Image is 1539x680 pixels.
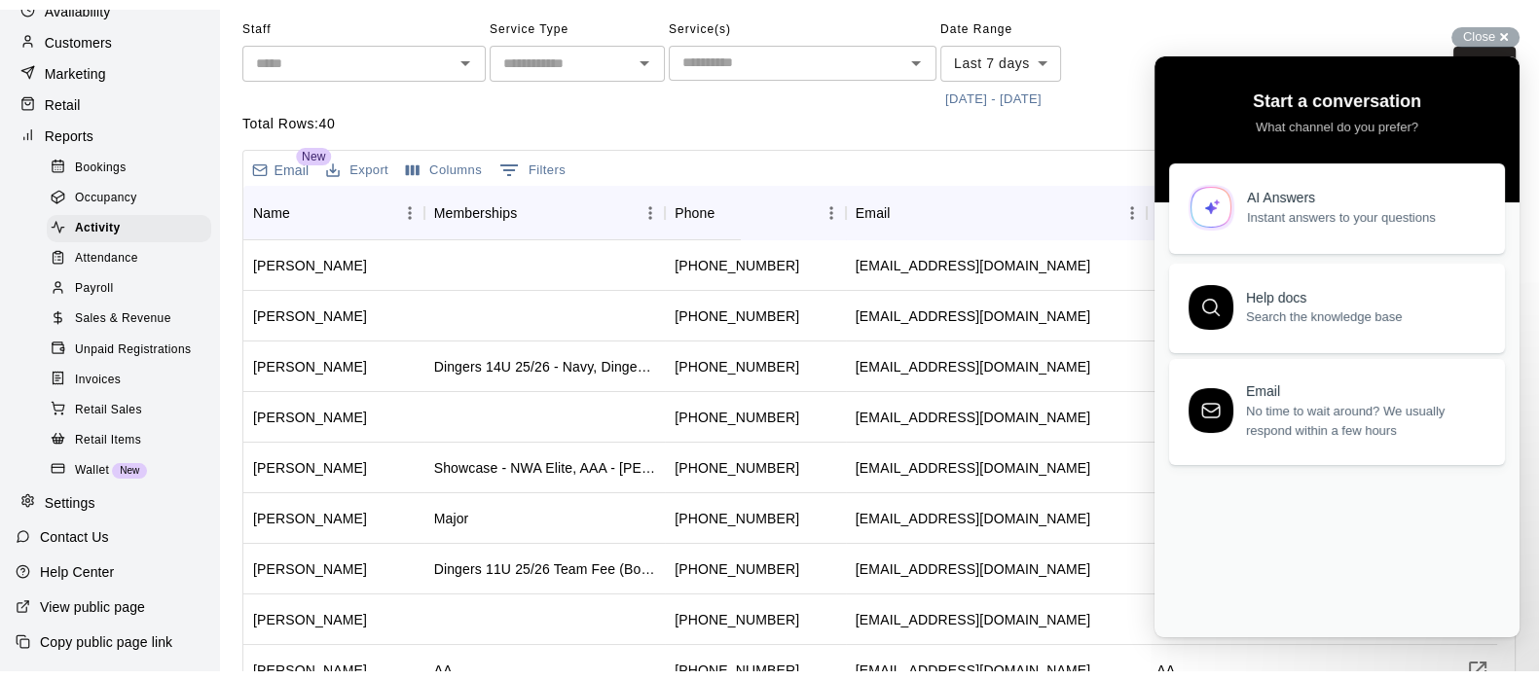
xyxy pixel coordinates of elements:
div: Renee Pointer [253,651,367,670]
div: Justin Kohls [253,600,367,620]
div: Major [434,499,469,519]
button: Sort [290,190,317,217]
p: Settings [45,483,95,503]
div: Teresa Keener [253,297,367,316]
a: Retail Items [47,415,219,446]
a: Bookings [47,143,219,173]
p: Copy public page link [40,623,172,642]
p: Total Rows: 40 [242,104,1516,125]
span: Payroll [75,269,113,289]
a: Invoices [47,355,219,385]
div: +14796401746 [675,398,799,417]
span: Service Type [490,5,665,36]
a: Unpaid Registrations [47,325,219,355]
div: WalletNew [47,447,211,475]
div: AA [1156,651,1175,670]
button: Export [321,146,393,176]
a: Marketing [16,50,203,79]
div: Brooke Mathis [253,347,367,367]
div: +12144910195 [675,297,799,316]
span: New [296,138,331,156]
button: Show filters [495,145,570,176]
a: Retail Sales [47,385,219,415]
div: Courtney Jordan [253,246,367,266]
a: Reports [16,112,203,141]
p: Email [275,151,310,170]
span: Retail Sales [75,391,142,411]
div: Occupancy [47,175,211,202]
button: Open [452,40,479,67]
div: Dingers 14U 25/26 - Navy, Dingers 14U 25/26 Team Fee (Navy) [434,347,656,367]
button: Email [247,147,313,174]
a: Attendance [47,234,219,265]
span: Wallet [75,451,109,471]
div: Name [253,176,290,231]
div: +14797153649 [675,448,799,468]
a: Occupancy [47,173,219,203]
div: +14797218014 [675,499,799,519]
div: adysonsmom328@yahoo.com [856,246,1090,266]
div: jkohls@blc.edu [856,600,1090,620]
iframe: Help Scout Beacon - Live Chat, Contact Form, and Knowledge Base [1154,47,1520,627]
div: Email [846,176,1147,231]
button: Open [902,40,930,67]
button: Close [1451,18,1520,38]
div: Alan Bender [253,499,367,519]
a: Customers [16,18,203,48]
p: Customers [45,23,112,43]
div: Showcase - NWA Elite, AAA - Buttry, NWA Elite Uniform Fee [434,448,656,468]
div: Retail [16,81,203,110]
button: Sort [715,190,742,217]
button: Menu [395,189,424,218]
span: Sales & Revenue [75,300,171,319]
span: Bookings [75,149,127,168]
a: Settings [16,479,203,508]
a: WalletNew [47,446,219,476]
div: Attendance [47,235,211,263]
span: Close [1463,19,1495,34]
div: Unpaid Registrations [47,327,211,354]
div: Payroll [47,266,211,293]
div: Dingers 11U 25/26 Team Fee (Bomb Squad), Dingers 11U 25/26 - Bomb Squad, 11U Bomb Squad Uniform Fee [434,550,656,569]
span: Unpaid Registrations [75,331,191,350]
button: Clear [1391,37,1453,73]
div: benderalan@yahoo.com [856,499,1090,519]
div: Bookings [47,145,211,172]
button: Select columns [401,146,487,176]
button: [DATE] - [DATE] [940,75,1046,105]
p: Retail [45,86,81,105]
div: Name [243,176,424,231]
p: Marketing [45,54,106,74]
button: Sort [891,190,918,217]
p: Help Center [40,553,114,572]
a: Sales & Revenue [47,295,219,325]
div: gsballos@gmail.com [856,550,1090,569]
div: +19522371899 [675,600,799,620]
button: Menu [817,189,846,218]
a: Activity [47,204,219,234]
div: Phone [665,176,846,231]
div: Breanna Buttry [253,448,367,468]
a: Payroll [47,265,219,295]
p: Reports [45,117,93,136]
div: Sales & Revenue [47,296,211,323]
div: breannabedwell@gmail.com [856,448,1090,468]
span: Invoices [75,361,121,380]
div: Greg Ballos [253,550,367,569]
div: AA [434,651,453,670]
div: Invoices [47,357,211,384]
span: Date Range [940,5,1111,36]
span: Activity [75,209,121,229]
